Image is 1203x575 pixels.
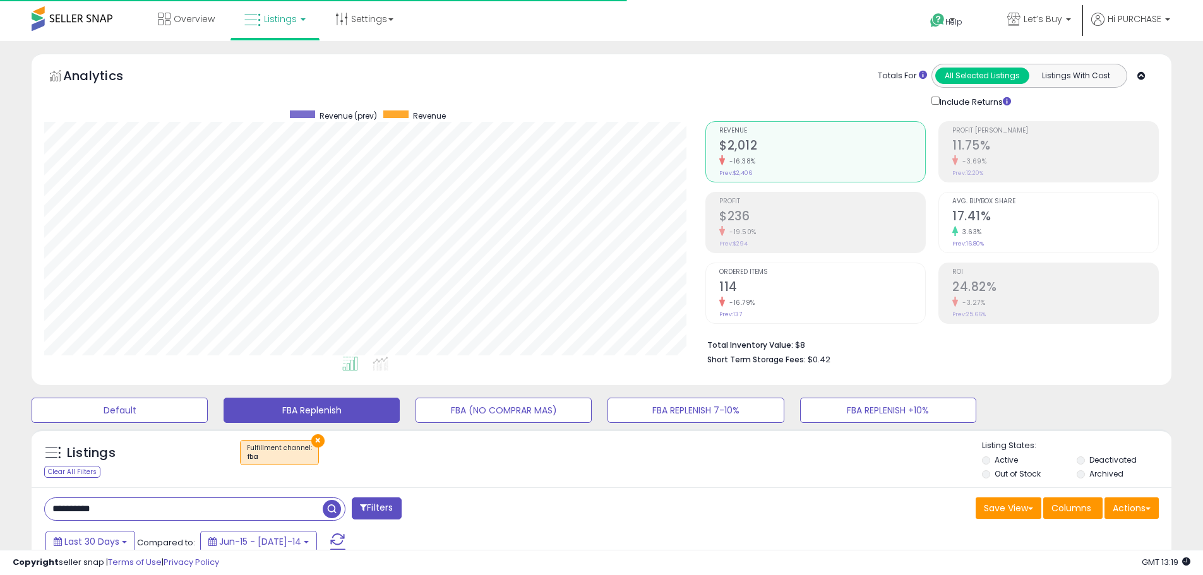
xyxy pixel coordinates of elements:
span: Jun-15 - [DATE]-14 [219,535,301,548]
h2: $2,012 [719,138,925,155]
span: $0.42 [808,353,830,365]
span: Columns [1051,502,1091,514]
div: seller snap | | [13,557,219,569]
label: Archived [1089,468,1123,479]
small: Prev: $294 [719,240,748,247]
button: × [311,434,325,448]
label: Out of Stock [995,468,1041,479]
h5: Analytics [63,67,148,88]
span: Ordered Items [719,269,925,276]
button: Listings With Cost [1029,68,1123,84]
button: FBA Replenish [224,398,400,423]
h2: $236 [719,209,925,226]
small: -19.50% [725,227,757,237]
p: Listing States: [982,440,1171,452]
button: FBA (NO COMPRAR MAS) [416,398,592,423]
b: Short Term Storage Fees: [707,354,806,365]
button: FBA REPLENISH +10% [800,398,976,423]
span: Let’s Buy [1024,13,1062,25]
a: Hi PURCHASE [1091,13,1170,41]
h2: 24.82% [952,280,1158,297]
button: Last 30 Days [45,531,135,552]
span: Profit [PERSON_NAME] [952,127,1158,134]
small: Prev: 137 [719,311,742,318]
i: Get Help [930,13,945,28]
small: -16.79% [725,298,755,307]
small: Prev: 16.80% [952,240,984,247]
span: Avg. Buybox Share [952,198,1158,205]
button: Jun-15 - [DATE]-14 [200,531,317,552]
div: Totals For [878,70,927,82]
div: fba [247,453,312,461]
label: Deactivated [1089,454,1137,465]
h2: 114 [719,280,925,297]
a: Terms of Use [108,556,162,568]
b: Total Inventory Value: [707,340,793,350]
span: Help [945,16,962,27]
h2: 11.75% [952,138,1158,155]
span: Revenue (prev) [320,110,377,121]
span: Last 30 Days [64,535,119,548]
span: Compared to: [137,536,195,548]
button: FBA REPLENISH 7-10% [607,398,784,423]
button: Filters [352,497,401,519]
label: Active [995,454,1018,465]
small: Prev: 12.20% [952,169,983,177]
button: Actions [1104,497,1159,519]
span: 2025-08-14 13:19 GMT [1142,556,1190,568]
span: Profit [719,198,925,205]
small: -3.27% [958,298,985,307]
a: Privacy Policy [164,556,219,568]
h5: Listings [67,444,116,462]
span: Listings [264,13,297,25]
span: Fulfillment channel : [247,443,312,462]
small: Prev: $2,406 [719,169,752,177]
button: Default [32,398,208,423]
h2: 17.41% [952,209,1158,226]
small: -3.69% [958,157,986,166]
span: Revenue [413,110,446,121]
button: All Selected Listings [935,68,1029,84]
div: Include Returns [922,94,1026,109]
small: 3.63% [958,227,982,237]
strong: Copyright [13,556,59,568]
li: $8 [707,336,1149,352]
span: Hi PURCHASE [1108,13,1161,25]
span: Revenue [719,127,925,134]
span: Overview [174,13,215,25]
button: Save View [976,497,1041,519]
button: Columns [1043,497,1103,519]
a: Help [920,3,987,41]
span: ROI [952,269,1158,276]
div: Clear All Filters [44,466,100,478]
small: Prev: 25.66% [952,311,986,318]
small: -16.38% [725,157,756,166]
